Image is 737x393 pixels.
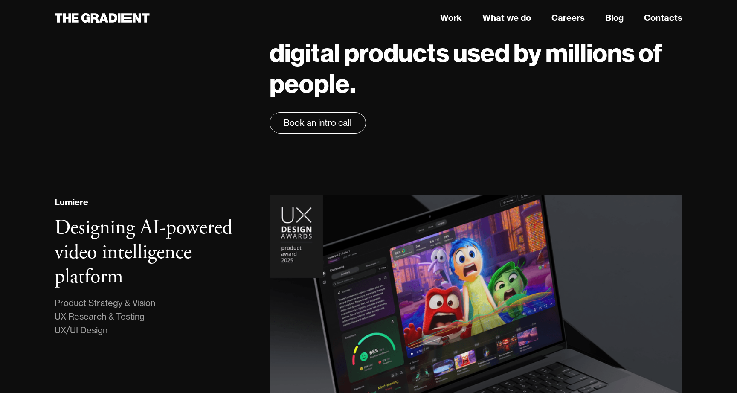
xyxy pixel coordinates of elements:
[605,12,624,24] a: Blog
[55,196,88,209] div: Lumiere
[270,112,366,134] a: Book an intro call
[270,6,682,99] h1: Designing and launching frontier digital products used by millions of people.
[440,12,462,24] a: Work
[551,12,585,24] a: Careers
[482,12,531,24] a: What we do
[55,215,232,290] h3: Designing AI-powered video intelligence platform
[644,12,682,24] a: Contacts
[55,296,155,337] div: Product Strategy & Vision UX Research & Testing UX/UI Design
